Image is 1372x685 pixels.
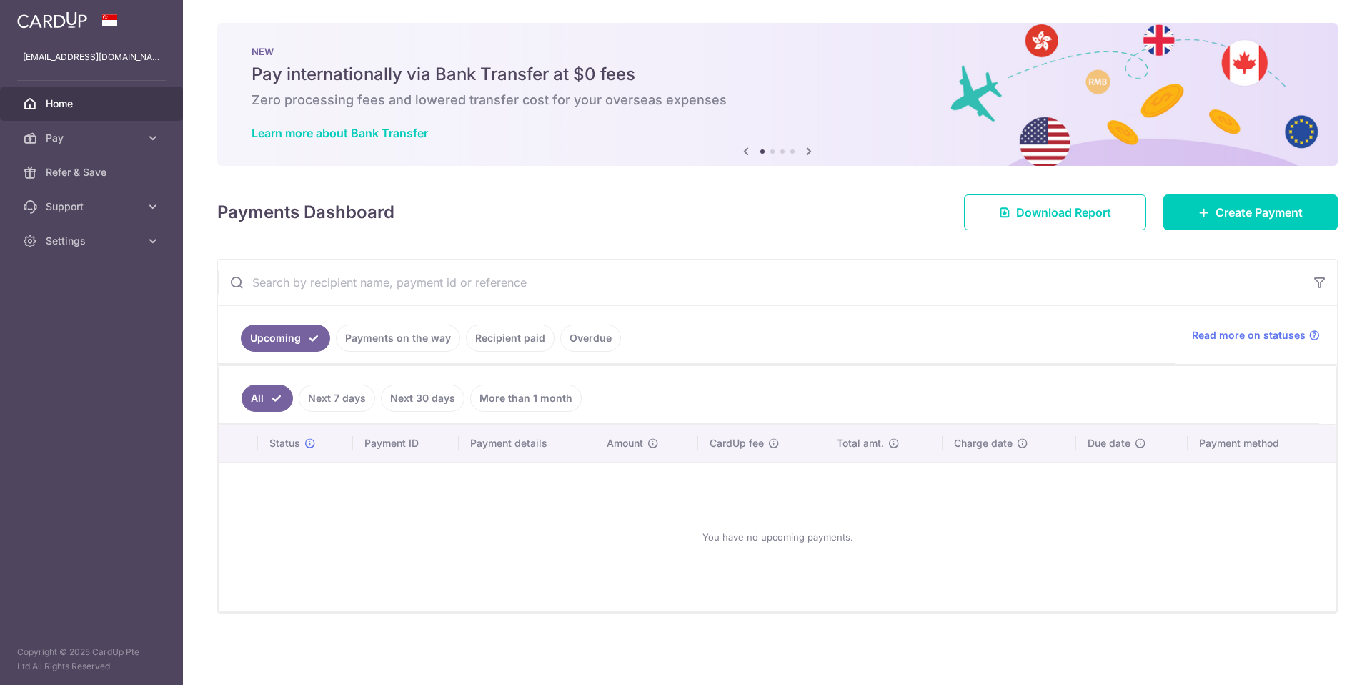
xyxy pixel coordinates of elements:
img: Bank transfer banner [217,23,1338,166]
span: Settings [46,234,140,248]
span: Support [46,199,140,214]
img: CardUp [17,11,87,29]
a: Recipient paid [466,325,555,352]
span: Charge date [954,436,1013,450]
span: CardUp fee [710,436,764,450]
a: Overdue [560,325,621,352]
span: Due date [1088,436,1130,450]
span: Pay [46,131,140,145]
a: More than 1 month [470,385,582,412]
th: Payment details [459,425,596,462]
span: Status [269,436,300,450]
a: Download Report [964,194,1146,230]
a: Next 30 days [381,385,464,412]
h6: Zero processing fees and lowered transfer cost for your overseas expenses [252,92,1303,109]
a: Next 7 days [299,385,375,412]
div: You have no upcoming payments. [236,474,1319,600]
a: All [242,385,293,412]
a: Read more on statuses [1192,328,1320,342]
span: Home [46,97,140,111]
span: Total amt. [837,436,884,450]
span: Refer & Save [46,165,140,179]
span: Read more on statuses [1192,328,1306,342]
h5: Pay internationally via Bank Transfer at $0 fees [252,63,1303,86]
span: Create Payment [1216,204,1303,221]
a: Create Payment [1163,194,1338,230]
th: Payment method [1188,425,1336,462]
a: Learn more about Bank Transfer [252,126,428,140]
span: Amount [607,436,643,450]
th: Payment ID [353,425,459,462]
p: NEW [252,46,1303,57]
input: Search by recipient name, payment id or reference [218,260,1303,305]
a: Upcoming [241,325,330,352]
p: [EMAIL_ADDRESS][DOMAIN_NAME] [23,50,160,64]
span: Download Report [1016,204,1111,221]
a: Payments on the way [336,325,460,352]
h4: Payments Dashboard [217,199,394,225]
